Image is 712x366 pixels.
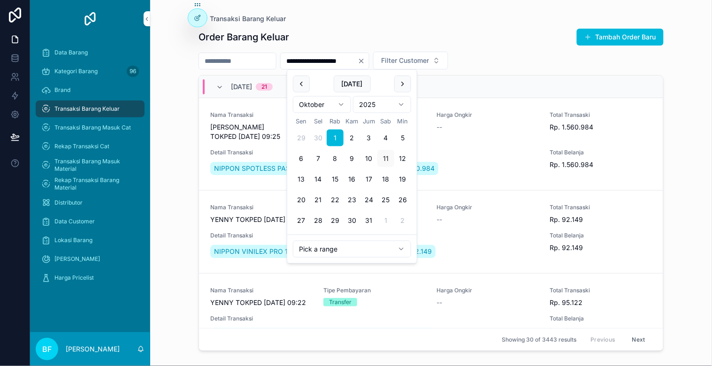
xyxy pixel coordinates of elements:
button: Minggu, 26 Oktober 2025 [394,191,411,208]
button: Kamis, 30 Oktober 2025 [344,212,360,229]
span: Lokasi Barang [54,236,92,244]
th: Senin [293,117,310,126]
span: Nama Transaksi [210,111,312,119]
a: Harga Pricelist [36,269,145,286]
div: 21 [261,83,267,91]
button: Rabu, 22 Oktober 2025 [327,191,344,208]
button: Today, Sabtu, 11 Oktober 2025 [377,150,394,167]
button: Minggu, 2 November 2025 [394,212,411,229]
span: -- [437,122,443,132]
span: Rp. 1.560.984 [550,122,652,132]
span: Data Customer [54,218,95,225]
button: Sabtu, 4 Oktober 2025 [377,130,394,146]
button: Senin, 13 Oktober 2025 [293,171,310,188]
span: Rp. 95.122 [550,298,652,307]
button: Jumat, 24 Oktober 2025 [360,191,377,208]
button: Rabu, 8 Oktober 2025 [327,150,344,167]
span: Harga Pricelist [54,274,94,282]
span: Nama Transaksi [210,287,312,294]
table: Oktober 2025 [293,117,411,229]
h1: Order Barang Keluar [199,30,289,44]
button: Selasa, 14 Oktober 2025 [310,171,327,188]
span: YENNY TOKPED [DATE] 09:22 [210,298,312,307]
button: Sabtu, 18 Oktober 2025 [377,171,394,188]
span: Showing 30 of 3443 results [502,336,576,343]
button: Select Button [373,52,448,69]
button: Kamis, 16 Oktober 2025 [344,171,360,188]
button: Kamis, 2 Oktober 2025 [344,130,360,146]
a: Nama TransaksiYENNY TOKPED [DATE] 09:23Tipe PembayaranTransferHarga Ongkir--Total TransaskiRp. 92... [199,191,663,274]
div: 96 [127,66,139,77]
span: Kategori Barang [54,68,98,75]
a: Transaksi Barang Keluar [199,14,286,23]
span: -- [437,215,443,224]
a: Kategori Barang96 [36,63,145,80]
th: Jumat [360,117,377,126]
span: -- [437,298,443,307]
span: Harga Ongkir [437,204,539,211]
a: Data Barang [36,44,145,61]
span: Filter Customer [381,56,429,65]
span: YENNY TOKPED [DATE] 09:23 [210,215,312,224]
button: Senin, 20 Oktober 2025 [293,191,310,208]
button: [DATE] [334,76,371,92]
button: Senin, 6 Oktober 2025 [293,150,310,167]
span: Total Transaski [550,204,652,211]
button: Senin, 27 Oktober 2025 [293,212,310,229]
span: Detail Transaksi [210,315,539,322]
button: Minggu, 12 Oktober 2025 [394,150,411,167]
span: Rp. 95.122 [550,326,652,335]
span: Rekap Transaksi Barang Material [54,176,135,191]
span: Total Transaski [550,111,652,119]
button: Rabu, 29 Oktober 2025 [327,212,344,229]
span: [PERSON_NAME] [54,255,100,263]
button: Tambah Order Baru [577,29,664,46]
th: Rabu [327,117,344,126]
span: Total Belanja [550,315,652,322]
button: Sabtu, 1 November 2025 [377,212,394,229]
button: Clear [358,57,369,65]
span: Transaksi Barang Keluar [54,105,120,113]
th: Kamis [344,117,360,126]
span: Distributor [54,199,83,206]
a: Transaksi Barang Masuk Material [36,157,145,174]
span: Transaksi Barang Masuk Material [54,158,135,173]
button: Minggu, 5 Oktober 2025 [394,130,411,146]
span: Transaksi Barang Keluar [210,14,286,23]
button: Senin, 29 September 2025 [293,130,310,146]
span: [DATE] [231,82,252,91]
span: Detail Transaksi [210,232,539,239]
span: NIPPON SPOTLESS PASTEL 18.80 L | 1 x Rp 1.560.984 = Rp 1.560.984 [214,164,435,173]
button: Selasa, 30 September 2025 [310,130,327,146]
button: Rabu, 15 Oktober 2025 [327,171,344,188]
button: Jumat, 3 Oktober 2025 [360,130,377,146]
a: Lokasi Barang [36,232,145,249]
a: Nama Transaksi[PERSON_NAME] TOKPED [DATE] 09:25Tipe PembayaranTransferHarga Ongkir--Total Transas... [199,98,663,191]
a: Transaksi Barang Masuk Cat [36,119,145,136]
button: Kamis, 9 Oktober 2025 [344,150,360,167]
span: Nama Transaksi [210,204,312,211]
a: Nama TransaksiYENNY TOKPED [DATE] 09:22Tipe PembayaranTransferHarga Ongkir--Total TransaskiRp. 95... [199,274,663,357]
button: Rabu, 1 Oktober 2025, selected [327,130,344,146]
button: Jumat, 31 Oktober 2025 [360,212,377,229]
th: Selasa [310,117,327,126]
span: Harga Ongkir [437,287,539,294]
span: Rekap Transaksi Cat [54,143,109,150]
span: Transaksi Barang Masuk Cat [54,124,131,131]
span: Rp. 92.149 [550,243,652,252]
button: Selasa, 21 Oktober 2025 [310,191,327,208]
span: Total Belanja [550,149,652,156]
a: NIPPON VINILEX PRO 1000 PASTEL 2.15L | 1 x Rp 92.149 = Rp 92.149 [210,245,436,258]
div: scrollable content [30,38,150,298]
a: Rekap Transaksi Barang Material [36,175,145,192]
span: Rp. 92.149 [550,215,652,224]
button: Minggu, 19 Oktober 2025 [394,171,411,188]
th: Sabtu [377,117,394,126]
span: Total Transaski [550,287,652,294]
span: Tipe Pembayaran [323,287,425,294]
p: [PERSON_NAME] [66,344,120,354]
a: Transaksi Barang Keluar [36,100,145,117]
span: [PERSON_NAME] TOKPED [DATE] 09:25 [210,122,312,141]
a: Rekap Transaksi Cat [36,138,145,155]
